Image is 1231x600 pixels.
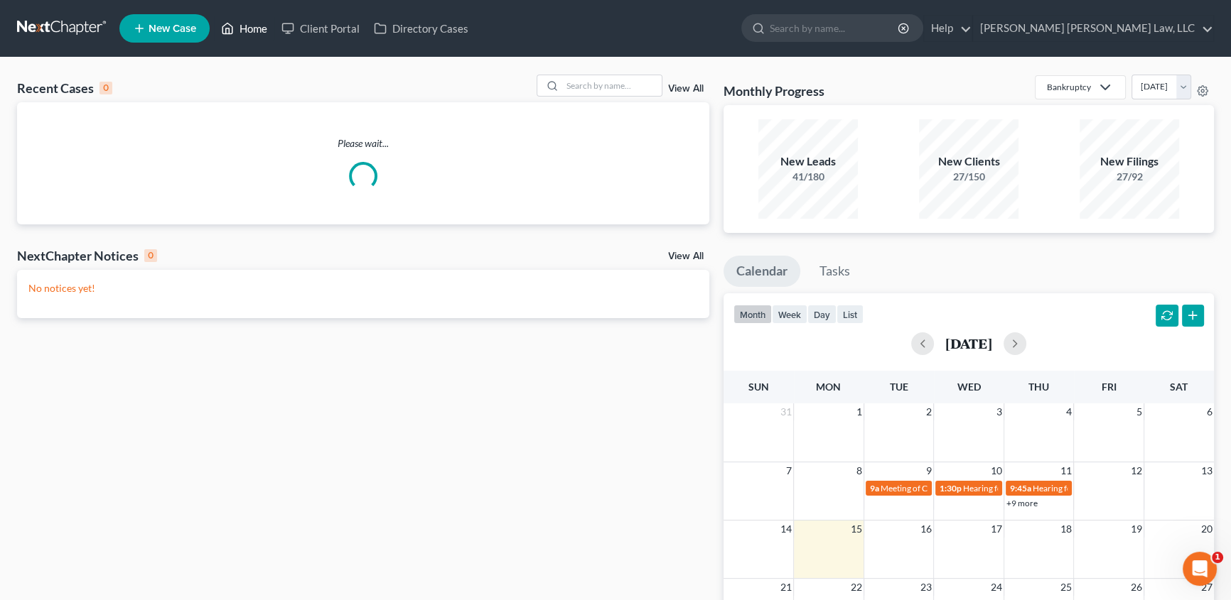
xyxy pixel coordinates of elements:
div: 27/92 [1080,170,1179,184]
button: day [807,305,837,324]
span: 14 [779,520,793,538]
a: Directory Cases [367,16,475,41]
span: 23 [919,579,933,596]
span: 7 [785,462,793,479]
a: Help [924,16,972,41]
div: Bankruptcy [1047,81,1091,93]
span: 26 [1129,579,1144,596]
a: Calendar [724,256,800,287]
div: Recent Cases [17,80,112,97]
div: NextChapter Notices [17,247,157,264]
button: list [837,305,864,324]
span: 24 [989,579,1004,596]
a: Home [214,16,274,41]
span: 10 [989,462,1004,479]
span: Hearing for [PERSON_NAME] [963,483,1074,493]
button: month [733,305,772,324]
span: 16 [919,520,933,538]
span: 9:45a [1010,483,1031,493]
span: Mon [816,381,841,393]
h2: [DATE] [945,336,992,351]
p: Please wait... [17,136,709,151]
span: 27 [1200,579,1214,596]
span: Meeting of Creditors for [PERSON_NAME] [881,483,1038,493]
span: 8 [855,462,864,479]
a: +9 more [1006,498,1038,508]
span: 31 [779,403,793,420]
a: View All [668,84,704,94]
span: Hearing for [PERSON_NAME] & [PERSON_NAME] [1033,483,1219,493]
a: Tasks [807,256,863,287]
h3: Monthly Progress [724,82,824,99]
span: 18 [1059,520,1073,538]
input: Search by name... [770,15,900,41]
span: Tue [889,381,908,393]
div: New Filings [1080,153,1179,170]
div: 0 [100,82,112,94]
button: week [772,305,807,324]
span: 15 [849,520,864,538]
span: 1 [855,403,864,420]
input: Search by name... [562,75,662,96]
div: 27/150 [919,170,1018,184]
span: Sat [1170,381,1188,393]
div: 41/180 [758,170,858,184]
span: 1 [1212,552,1223,563]
a: View All [668,251,704,261]
p: No notices yet! [28,281,698,295]
span: 2 [925,403,933,420]
div: New Clients [919,153,1018,170]
span: 22 [849,579,864,596]
span: 1:30p [940,483,962,493]
span: 17 [989,520,1004,538]
span: 3 [995,403,1004,420]
span: 9a [870,483,879,493]
div: New Leads [758,153,858,170]
span: 19 [1129,520,1144,538]
div: 0 [144,249,157,262]
span: 9 [925,462,933,479]
span: 6 [1205,403,1214,420]
iframe: Intercom live chat [1183,552,1217,586]
span: 4 [1065,403,1073,420]
span: 21 [779,579,793,596]
span: Fri [1102,381,1117,393]
span: Sun [748,381,769,393]
a: Client Portal [274,16,367,41]
span: 12 [1129,462,1144,479]
span: Thu [1028,381,1049,393]
span: 5 [1135,403,1144,420]
span: Wed [957,381,980,393]
span: 25 [1059,579,1073,596]
span: 20 [1200,520,1214,538]
span: New Case [149,23,196,34]
a: [PERSON_NAME] [PERSON_NAME] Law, LLC [973,16,1213,41]
span: 11 [1059,462,1073,479]
span: 13 [1200,462,1214,479]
